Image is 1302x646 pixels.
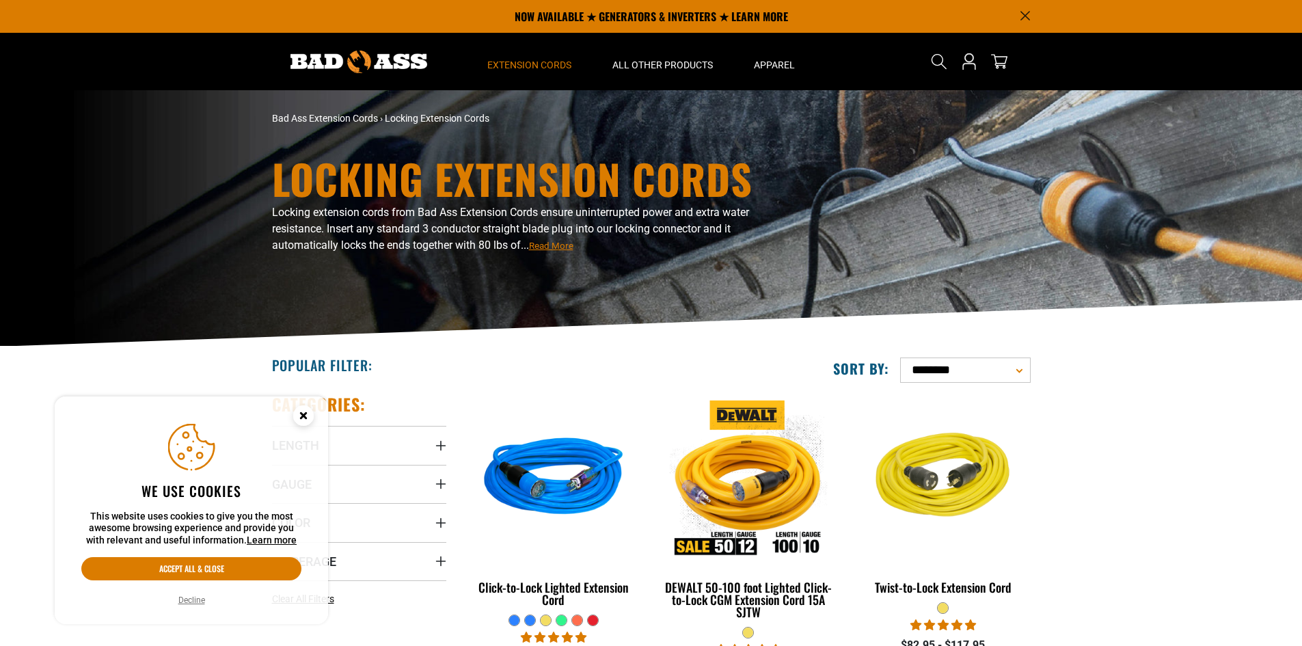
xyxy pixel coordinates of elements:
[661,394,835,626] a: DEWALT 50-100 foot Lighted Click-to-Lock CGM Extension Cord 15A SJTW DEWALT 50-100 foot Lighted C...
[856,394,1030,602] a: yellow Twist-to-Lock Extension Cord
[754,59,795,71] span: Apparel
[272,113,378,124] a: Bad Ass Extension Cords
[81,482,301,500] h2: We use cookies
[55,396,328,625] aside: Cookie Consent
[385,113,489,124] span: Locking Extension Cords
[81,511,301,547] p: This website uses cookies to give you the most awesome browsing experience and provide you with r...
[272,158,771,199] h1: Locking Extension Cords
[487,59,571,71] span: Extension Cords
[272,206,749,252] span: Locking extension cords from Bad Ass Extension Cords ensure uninterrupted power and extra water r...
[612,59,713,71] span: All Other Products
[272,426,446,464] summary: Length
[272,465,446,503] summary: Gauge
[174,593,209,607] button: Decline
[247,535,297,546] a: Learn more
[592,33,733,90] summary: All Other Products
[833,360,889,377] label: Sort by:
[529,241,573,251] span: Read More
[467,33,592,90] summary: Extension Cords
[733,33,815,90] summary: Apparel
[857,401,1029,558] img: yellow
[467,581,641,606] div: Click-to-Lock Lighted Extension Cord
[661,581,835,618] div: DEWALT 50-100 foot Lighted Click-to-Lock CGM Extension Cord 15A SJTW
[272,356,372,374] h2: Popular Filter:
[662,401,835,558] img: DEWALT 50-100 foot Lighted Click-to-Lock CGM Extension Cord 15A SJTW
[272,503,446,541] summary: Color
[856,581,1030,593] div: Twist-to-Lock Extension Cord
[380,113,383,124] span: ›
[521,631,586,644] span: 4.87 stars
[910,619,976,632] span: 5.00 stars
[81,557,301,580] button: Accept all & close
[290,51,427,73] img: Bad Ass Extension Cords
[272,111,771,126] nav: breadcrumbs
[467,401,640,558] img: blue
[272,394,366,415] h2: Categories:
[272,542,446,580] summary: Amperage
[928,51,950,72] summary: Search
[467,394,641,614] a: blue Click-to-Lock Lighted Extension Cord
